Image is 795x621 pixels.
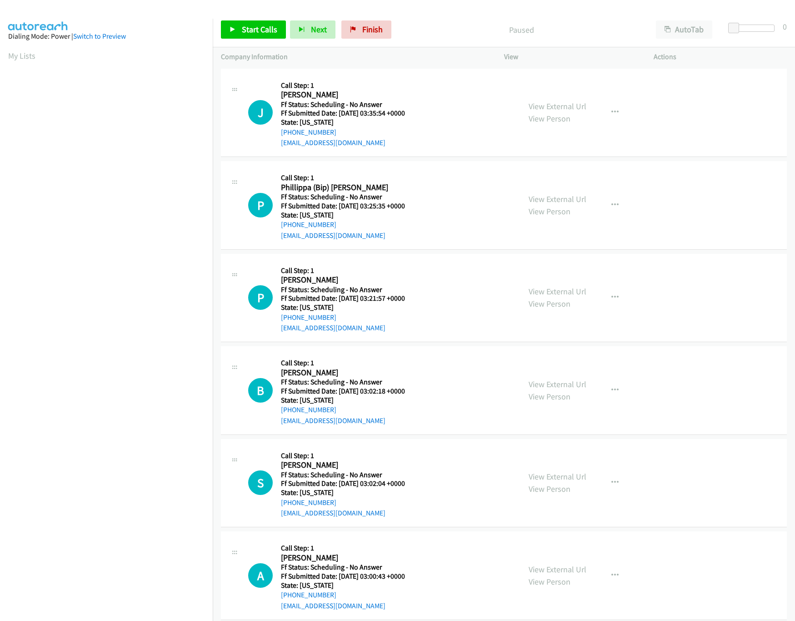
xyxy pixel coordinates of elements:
h1: J [248,100,273,125]
a: [EMAIL_ADDRESS][DOMAIN_NAME] [281,231,385,240]
h5: Ff Submitted Date: [DATE] 03:21:57 +0000 [281,294,416,303]
a: View External Url [529,286,586,297]
h1: A [248,563,273,588]
h5: Ff Status: Scheduling - No Answer [281,470,416,480]
a: [EMAIL_ADDRESS][DOMAIN_NAME] [281,601,385,610]
span: Start Calls [242,24,277,35]
h2: [PERSON_NAME] [281,553,416,563]
a: View Person [529,113,570,124]
h5: Call Step: 1 [281,451,416,460]
a: View Person [529,206,570,217]
div: The call is yet to be attempted [248,378,273,403]
a: View External Url [529,471,586,482]
h5: State: [US_STATE] [281,396,416,405]
div: 0 [783,20,787,33]
h5: Call Step: 1 [281,358,416,368]
h2: [PERSON_NAME] [281,275,416,285]
a: View Person [529,576,570,587]
a: [PHONE_NUMBER] [281,220,336,229]
h5: Ff Submitted Date: [DATE] 03:35:54 +0000 [281,109,416,118]
p: Company Information [221,51,488,62]
h5: Ff Status: Scheduling - No Answer [281,378,416,387]
a: View External Url [529,194,586,204]
div: Dialing Mode: Power | [8,31,205,42]
a: [PHONE_NUMBER] [281,591,336,599]
h5: Ff Status: Scheduling - No Answer [281,563,416,572]
button: Next [290,20,335,39]
h5: State: [US_STATE] [281,118,416,127]
button: AutoTab [656,20,712,39]
h5: Call Step: 1 [281,266,416,275]
a: [PHONE_NUMBER] [281,128,336,136]
a: Start Calls [221,20,286,39]
h1: P [248,285,273,310]
h5: State: [US_STATE] [281,303,416,312]
a: View Person [529,391,570,402]
p: Paused [404,24,640,36]
div: The call is yet to be attempted [248,193,273,217]
a: [EMAIL_ADDRESS][DOMAIN_NAME] [281,323,385,332]
h5: Ff Submitted Date: [DATE] 03:00:43 +0000 [281,572,416,581]
a: My Lists [8,50,35,61]
a: [PHONE_NUMBER] [281,405,336,414]
h5: Call Step: 1 [281,544,416,553]
a: View External Url [529,379,586,389]
a: [EMAIL_ADDRESS][DOMAIN_NAME] [281,138,385,147]
div: The call is yet to be attempted [248,100,273,125]
p: Actions [654,51,787,62]
a: View Person [529,298,570,309]
h5: Call Step: 1 [281,173,416,182]
h5: Ff Status: Scheduling - No Answer [281,100,416,109]
a: [PHONE_NUMBER] [281,313,336,322]
a: [PHONE_NUMBER] [281,498,336,507]
span: Next [311,24,327,35]
h5: Ff Status: Scheduling - No Answer [281,192,416,202]
h5: State: [US_STATE] [281,581,416,590]
a: Switch to Preview [73,32,126,40]
h2: [PERSON_NAME] [281,368,416,378]
iframe: Dialpad [8,70,213,502]
h2: [PERSON_NAME] [281,460,416,470]
div: Delay between calls (in seconds) [733,25,775,32]
h1: S [248,470,273,495]
div: The call is yet to be attempted [248,563,273,588]
h1: P [248,193,273,217]
div: The call is yet to be attempted [248,285,273,310]
h5: Call Step: 1 [281,81,416,90]
h5: Ff Submitted Date: [DATE] 03:25:35 +0000 [281,202,416,211]
h5: Ff Submitted Date: [DATE] 03:02:04 +0000 [281,479,416,488]
h5: Ff Status: Scheduling - No Answer [281,285,416,294]
div: The call is yet to be attempted [248,470,273,495]
span: Finish [362,24,383,35]
h5: State: [US_STATE] [281,488,416,497]
a: Finish [341,20,391,39]
a: View Person [529,484,570,494]
h5: Ff Submitted Date: [DATE] 03:02:18 +0000 [281,387,416,396]
h5: State: [US_STATE] [281,211,416,220]
a: View External Url [529,101,586,111]
h2: Phillippa (Bip) [PERSON_NAME] [281,182,416,193]
h1: B [248,378,273,403]
a: [EMAIL_ADDRESS][DOMAIN_NAME] [281,416,385,425]
p: View [504,51,637,62]
h2: [PERSON_NAME] [281,90,416,100]
a: [EMAIL_ADDRESS][DOMAIN_NAME] [281,509,385,517]
a: View External Url [529,564,586,575]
